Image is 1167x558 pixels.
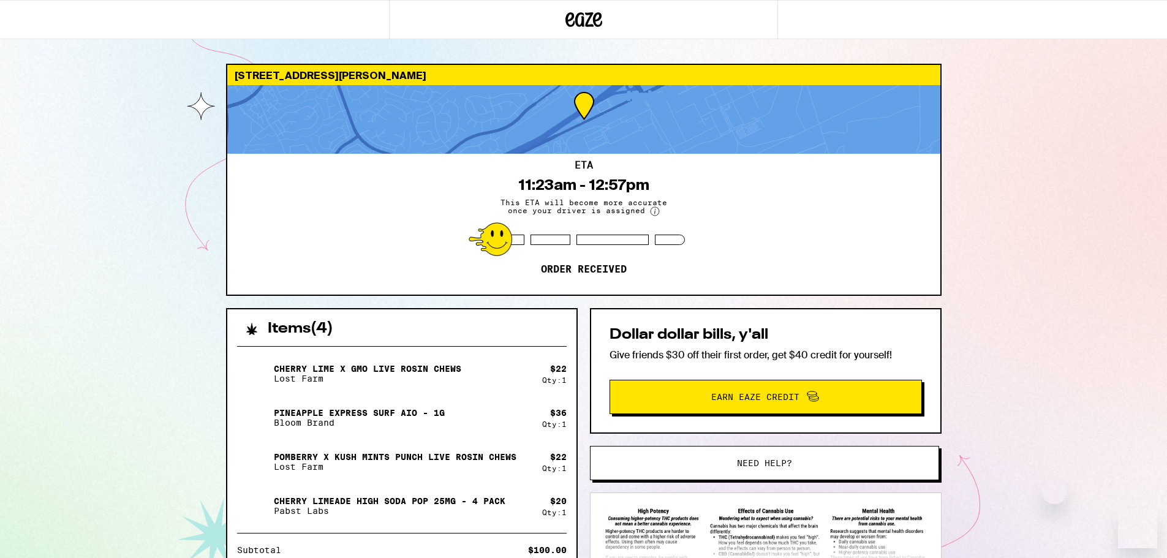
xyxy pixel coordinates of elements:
[237,445,271,479] img: Pomberry x Kush Mints Punch Live Rosin Chews
[237,401,271,435] img: Pineapple Express Surf AIO - 1g
[237,356,271,391] img: Cherry Lime x GMO Live Rosin Chews
[274,506,505,516] p: Pabst Labs
[274,364,461,374] p: Cherry Lime x GMO Live Rosin Chews
[237,489,271,523] img: Cherry Limeade High Soda Pop 25mg - 4 Pack
[268,322,333,336] h2: Items ( 4 )
[237,546,290,554] div: Subtotal
[590,446,939,480] button: Need help?
[542,420,567,428] div: Qty: 1
[550,452,567,462] div: $ 22
[274,374,461,383] p: Lost Farm
[575,160,593,170] h2: ETA
[711,393,799,401] span: Earn Eaze Credit
[550,496,567,506] div: $ 20
[542,508,567,516] div: Qty: 1
[1118,509,1157,548] iframe: Button to launch messaging window
[518,176,649,194] div: 11:23am - 12:57pm
[492,198,676,216] span: This ETA will become more accurate once your driver is assigned
[550,364,567,374] div: $ 22
[550,408,567,418] div: $ 36
[1042,480,1067,504] iframe: Close message
[274,418,445,428] p: Bloom Brand
[542,464,567,472] div: Qty: 1
[274,496,505,506] p: Cherry Limeade High Soda Pop 25mg - 4 Pack
[737,459,792,467] span: Need help?
[227,65,940,85] div: [STREET_ADDRESS][PERSON_NAME]
[274,452,516,462] p: Pomberry x Kush Mints Punch Live Rosin Chews
[528,546,567,554] div: $100.00
[274,462,516,472] p: Lost Farm
[274,408,445,418] p: Pineapple Express Surf AIO - 1g
[610,328,922,342] h2: Dollar dollar bills, y'all
[610,380,922,414] button: Earn Eaze Credit
[541,263,627,276] p: Order received
[542,376,567,384] div: Qty: 1
[610,349,922,361] p: Give friends $30 off their first order, get $40 credit for yourself!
